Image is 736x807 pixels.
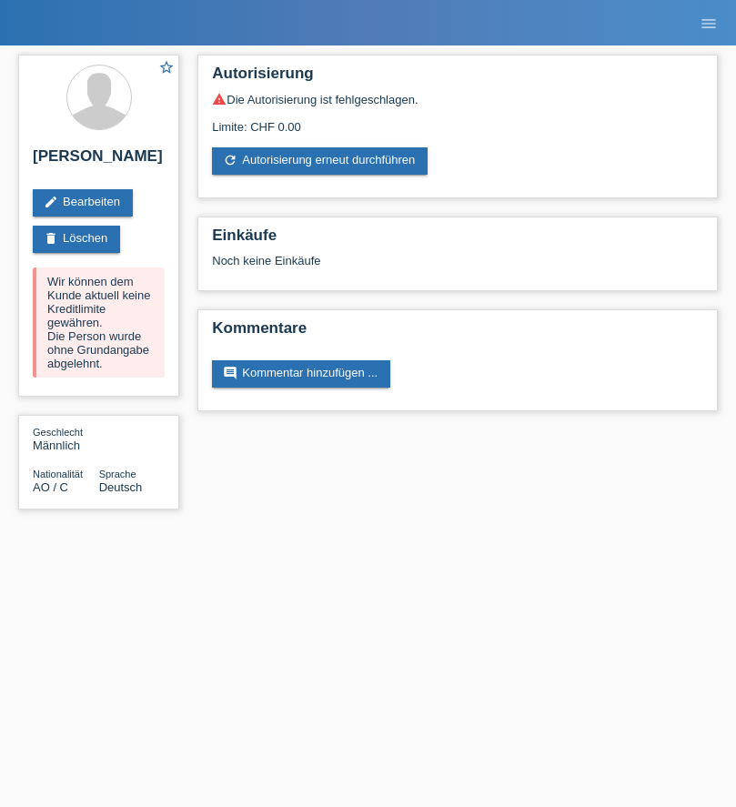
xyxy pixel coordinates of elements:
[212,319,703,347] h2: Kommentare
[212,92,227,106] i: warning
[212,65,703,92] h2: Autorisierung
[44,195,58,209] i: edit
[158,59,175,76] i: star_border
[223,366,237,380] i: comment
[33,427,83,438] span: Geschlecht
[158,59,175,78] a: star_border
[212,254,703,281] div: Noch keine Einkäufe
[212,92,703,106] div: Die Autorisierung ist fehlgeschlagen.
[33,425,99,452] div: Männlich
[33,480,68,494] span: Angola / C / 09.05.2000
[212,227,703,254] h2: Einkäufe
[700,15,718,33] i: menu
[99,480,143,494] span: Deutsch
[33,267,165,378] div: Wir können dem Kunde aktuell keine Kreditlimite gewähren. Die Person wurde ohne Grundangabe abgel...
[223,153,237,167] i: refresh
[33,469,83,479] span: Nationalität
[691,17,727,28] a: menu
[212,360,390,388] a: commentKommentar hinzufügen ...
[99,469,136,479] span: Sprache
[212,106,703,134] div: Limite: CHF 0.00
[33,189,133,217] a: editBearbeiten
[212,147,428,175] a: refreshAutorisierung erneut durchführen
[33,147,165,175] h2: [PERSON_NAME]
[44,231,58,246] i: delete
[33,226,120,253] a: deleteLöschen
